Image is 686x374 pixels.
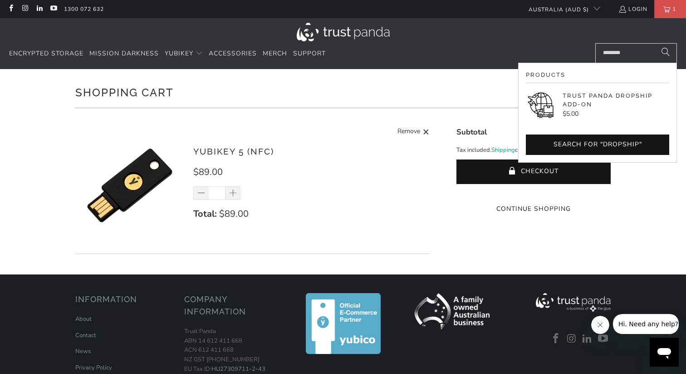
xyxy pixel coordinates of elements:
a: HU27309711-2-43 [211,365,265,373]
span: YubiKey [165,49,193,58]
span: Subtotal [456,127,487,137]
iframe: Close message [591,316,609,334]
span: $5.00 [563,110,578,118]
button: Checkout [456,160,611,184]
iframe: Button to launch messaging window [650,338,679,367]
span: Mission Darkness [89,49,159,58]
a: Trust Panda Australia on Facebook [7,5,15,13]
img: YubiKey 5 (NFC) [75,131,184,240]
a: News [75,347,91,355]
a: 1300 072 632 [64,4,104,14]
a: Trust Panda Australia on YouTube [596,333,610,345]
a: Encrypted Storage [9,43,83,65]
a: Trust Panda Australia on Facebook [549,333,563,345]
p: Trust Panda Dropship Add-On [563,91,669,109]
strong: Total: [193,208,217,220]
a: YubiKey 5 (NFC) [193,146,274,156]
span: $89.00 [193,166,223,178]
a: Trust Panda Australia on LinkedIn [581,333,594,345]
a: Accessories [209,43,257,65]
a: Trust Panda Australia on Instagram [565,333,578,345]
h2: Products [526,70,669,84]
button: Search for "dropship" [526,135,669,155]
a: Trust Panda Dropship Add-On Trust Panda Dropship Add-On $5.00 [526,90,669,120]
a: Mission Darkness [89,43,159,65]
input: Search... [595,43,677,63]
a: Shipping [491,145,515,155]
button: Search [654,43,677,63]
nav: Translation missing: en.navigation.header.main_nav [9,43,326,65]
a: Merch [263,43,287,65]
iframe: Message from company [613,314,679,334]
a: Continue Shopping [456,204,611,214]
span: Support [293,49,326,58]
a: Privacy Policy [75,364,112,372]
a: Login [618,4,647,14]
a: Trust Panda Australia on Instagram [21,5,29,13]
a: Support [293,43,326,65]
span: Remove [397,126,420,138]
span: $89.00 [219,208,249,220]
a: Trust Panda Australia on YouTube [49,5,57,13]
a: About [75,315,92,323]
span: Encrypted Storage [9,49,83,58]
span: Accessories [209,49,257,58]
p: Tax included. calculated at checkout. [456,145,611,155]
a: Trust Panda Australia on LinkedIn [35,5,43,13]
a: Contact [75,331,96,339]
span: Merch [263,49,287,58]
img: Trust Panda Dropship Add-On [526,90,555,120]
summary: YubiKey [165,43,203,65]
img: Trust Panda Australia [297,23,390,41]
a: Remove [397,126,429,138]
h1: Shopping Cart [75,83,611,101]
